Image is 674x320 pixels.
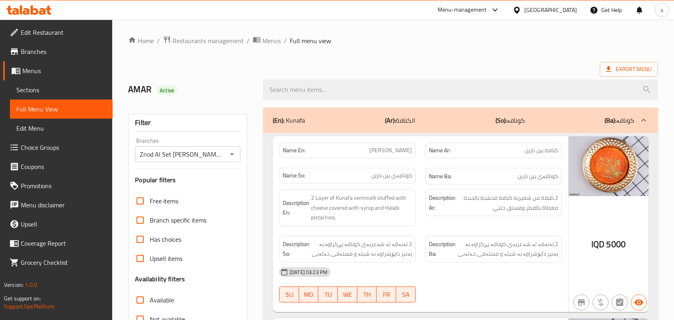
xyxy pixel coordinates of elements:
button: WE [338,286,357,302]
p: الكنافة [385,115,415,125]
span: Version: [4,280,24,290]
button: Purchased item [593,294,609,310]
button: TH [357,286,377,302]
strong: Name Ar: [429,146,450,155]
div: Menu-management [438,5,487,15]
b: (Ar): [385,114,396,126]
a: Restaurants management [163,36,244,46]
a: Coupons [3,157,113,176]
span: Menu disclaimer [21,200,106,210]
b: (En): [273,114,284,126]
strong: Name Ba: [429,171,452,181]
a: Branches [3,42,113,61]
input: search [263,80,658,100]
a: Upsell [3,215,113,234]
span: 2 طبقة من شعيرية كنافة محشية بالجبنة مغطاة بالقطر وفستق حلبي. [457,193,558,213]
a: Edit Menu [10,119,113,138]
a: Menus [253,36,281,46]
li: / [247,36,250,46]
div: [GEOGRAPHIC_DATA] [524,6,577,14]
strong: Description En: [283,198,309,218]
div: Filter [135,114,240,131]
button: FR [377,286,396,302]
a: Menus [3,61,113,80]
span: MO [302,289,315,300]
span: TU [321,289,335,300]
button: SU [279,286,299,302]
a: Choice Groups [3,138,113,157]
button: MO [299,286,319,302]
span: Coupons [21,162,106,171]
span: Has choices [150,235,181,244]
span: Edit Restaurant [21,28,106,37]
p: کونافە [605,115,634,125]
nav: breadcrumb [128,36,658,46]
span: 5000 [606,237,626,252]
img: Znod_Al_Set_Mohamed_Al_He638934602346932139.jpg [569,136,648,196]
span: کونافەی بین نارین [371,171,412,180]
span: Active [157,87,177,94]
button: Not has choices [612,294,628,310]
span: Menus [22,66,106,76]
a: Edit Restaurant [3,23,113,42]
div: (En): Kunafa(Ar):الكنافة(So):کونافە(Ba):کونافە [263,107,658,133]
b: (So): [496,114,507,126]
a: Coverage Report [3,234,113,253]
h3: Popular filters [135,175,240,185]
span: Get support on: [4,293,41,304]
span: 2 تەبەقە لە شەعریەی کونافە پڕکراوە بە پەنیر داپۆشراوە بە شیلە و فستەقی حەلەبی [457,239,558,259]
span: WE [341,289,354,300]
span: TH [361,289,374,300]
span: Full Menu View [16,104,106,114]
span: a [660,6,663,14]
span: Upsell [21,219,106,229]
strong: Description Ar: [429,193,456,213]
b: (Ba): [605,114,616,126]
span: Full menu view [290,36,331,46]
span: Menus [262,36,281,46]
span: FR [380,289,393,300]
a: Grocery Checklist [3,253,113,272]
span: Sections [16,85,106,95]
span: Edit Menu [16,123,106,133]
span: IQD [591,237,605,252]
li: / [157,36,160,46]
span: كنافة بين نارين [525,146,558,155]
span: [DATE] 03:23 PM [286,268,331,276]
span: Promotions [21,181,106,191]
strong: Description Ba: [429,239,456,259]
a: Menu disclaimer [3,195,113,215]
button: Not branch specific item [573,294,589,310]
span: Export Menu [600,62,658,77]
h3: Availability filters [135,274,185,284]
span: Available [150,295,174,305]
span: Free items [150,196,178,206]
span: 2 Layer of Kunafa vermicelli stuffed with cheese covered with syrup and Halabi pistachios. [311,193,412,223]
span: Export Menu [606,64,652,74]
button: Available [631,294,647,310]
span: Restaurants management [172,36,244,46]
span: [PERSON_NAME] [369,146,412,155]
span: کونافەی بین نارین [517,171,558,181]
strong: Description So: [283,239,309,259]
span: Choice Groups [21,143,106,152]
h2: AMAR [128,83,254,95]
button: Open [226,149,238,160]
span: 2 تەبەقە لە شەعریەی کونافە پڕکراوە بە پەنیر داپۆشراوە بە شیلە و فستەقی حەلەبی [311,239,412,259]
span: SA [399,289,412,300]
span: Grocery Checklist [21,258,106,267]
span: 1.0.0 [25,280,37,290]
strong: Name En: [283,146,305,155]
span: Upsell items [150,254,182,263]
strong: Name So: [283,171,305,180]
a: Full Menu View [10,99,113,119]
div: Active [157,85,177,95]
span: Coverage Report [21,239,106,248]
a: Sections [10,80,113,99]
a: Promotions [3,176,113,195]
span: SU [283,289,296,300]
span: Branches [21,47,106,56]
button: SA [396,286,416,302]
a: Support.OpsPlatform [4,301,55,312]
p: Kunafa [273,115,305,125]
